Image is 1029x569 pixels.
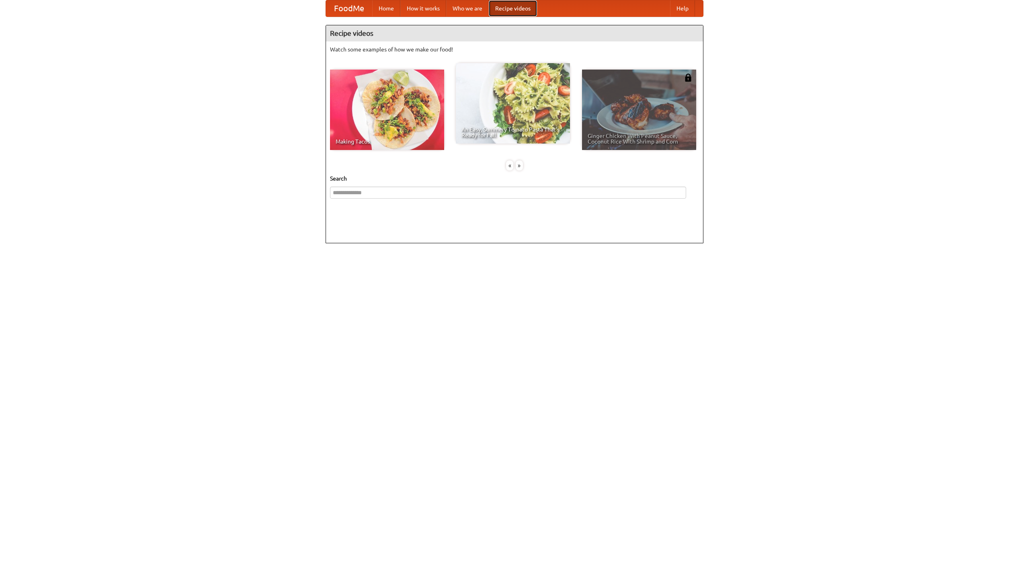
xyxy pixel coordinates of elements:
a: Help [670,0,695,16]
a: Home [372,0,400,16]
div: » [516,160,523,170]
a: Making Tacos [330,70,444,150]
p: Watch some examples of how we make our food! [330,45,699,53]
a: FoodMe [326,0,372,16]
h5: Search [330,175,699,183]
a: How it works [400,0,446,16]
div: « [506,160,513,170]
span: An Easy, Summery Tomato Pasta That's Ready for Fall [461,127,564,138]
a: An Easy, Summery Tomato Pasta That's Ready for Fall [456,63,570,144]
h4: Recipe videos [326,25,703,41]
a: Who we are [446,0,489,16]
a: Recipe videos [489,0,537,16]
img: 483408.png [684,74,692,82]
span: Making Tacos [336,139,439,144]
